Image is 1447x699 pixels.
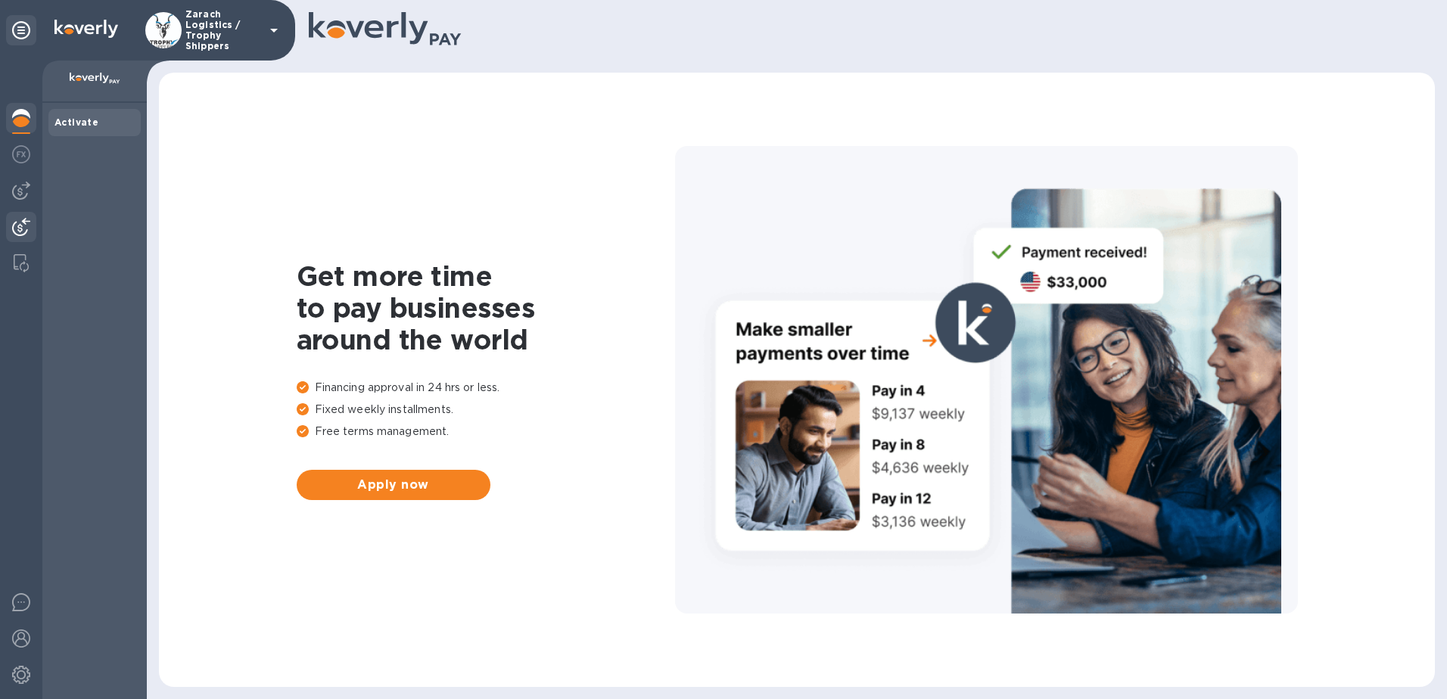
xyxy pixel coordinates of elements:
p: Financing approval in 24 hrs or less. [297,380,675,396]
div: Unpin categories [6,15,36,45]
span: Apply now [309,476,478,494]
p: Zarach Logistics / Trophy Shippers [185,9,261,51]
button: Apply now [297,470,490,500]
p: Fixed weekly installments. [297,402,675,418]
img: Foreign exchange [12,145,30,163]
b: Activate [54,116,98,128]
h1: Get more time to pay businesses around the world [297,260,675,356]
img: Logo [54,20,118,38]
p: Free terms management. [297,424,675,440]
